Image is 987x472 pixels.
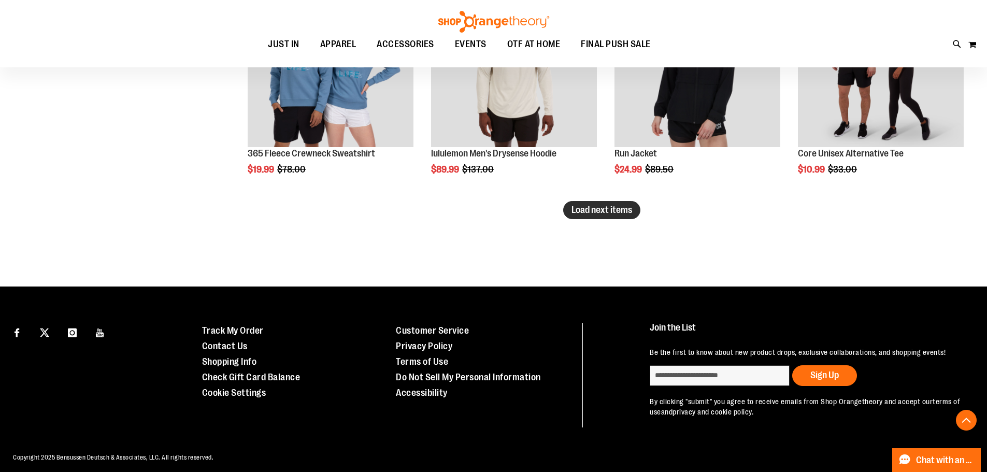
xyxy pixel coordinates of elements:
img: Shop Orangetheory [437,11,551,33]
span: $89.50 [645,164,675,175]
a: Do Not Sell My Personal Information [396,372,541,382]
span: Copyright 2025 Bensussen Deutsch & Associates, LLC. All rights reserved. [13,454,213,461]
span: ACCESSORIES [377,33,434,56]
span: JUST IN [268,33,299,56]
span: $89.99 [431,164,461,175]
span: Chat with an Expert [916,455,975,465]
span: EVENTS [455,33,487,56]
a: Visit our Youtube page [91,323,109,341]
a: Check Gift Card Balance [202,372,301,382]
a: lululemon Men's Drysense Hoodie [431,148,556,159]
span: $10.99 [798,164,826,175]
a: Visit our X page [36,323,54,341]
a: privacy and cookie policy. [673,408,753,416]
a: Track My Order [202,325,264,336]
a: Contact Us [202,341,248,351]
h4: Join the List [650,323,963,342]
button: Sign Up [792,365,857,386]
p: By clicking "submit" you agree to receive emails from Shop Orangetheory and accept our and [650,396,963,417]
a: terms of use [650,397,960,416]
span: APPAREL [320,33,356,56]
a: Terms of Use [396,356,448,367]
span: $33.00 [828,164,859,175]
a: Shopping Info [202,356,257,367]
a: Visit our Instagram page [63,323,81,341]
input: enter email [650,365,790,386]
span: $137.00 [462,164,495,175]
a: Core Unisex Alternative Tee [798,148,904,159]
a: Visit our Facebook page [8,323,26,341]
a: Privacy Policy [396,341,452,351]
span: Sign Up [810,370,839,380]
span: FINAL PUSH SALE [581,33,651,56]
span: $19.99 [248,164,276,175]
a: Accessibility [396,388,448,398]
span: OTF AT HOME [507,33,561,56]
a: Cookie Settings [202,388,266,398]
p: Be the first to know about new product drops, exclusive collaborations, and shopping events! [650,347,963,357]
span: $24.99 [614,164,643,175]
a: Customer Service [396,325,469,336]
span: Load next items [571,205,632,215]
a: 365 Fleece Crewneck Sweatshirt [248,148,375,159]
span: $78.00 [277,164,307,175]
img: Twitter [40,328,49,337]
button: Load next items [563,201,640,219]
button: Back To Top [956,410,977,431]
a: Run Jacket [614,148,657,159]
button: Chat with an Expert [892,448,981,472]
